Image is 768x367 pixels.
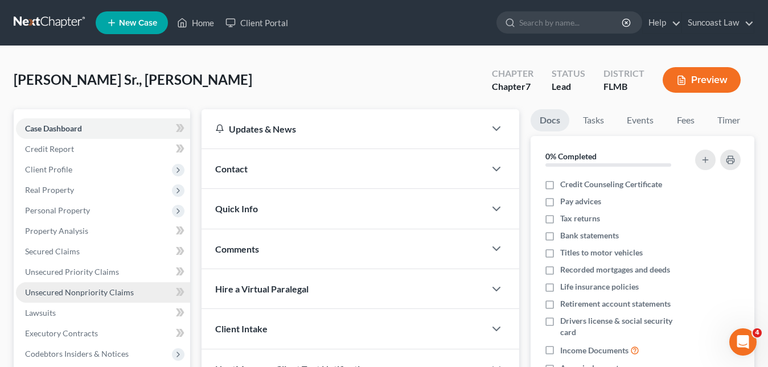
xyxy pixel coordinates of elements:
div: Chapter [492,67,533,80]
span: Unsecured Nonpriority Claims [25,287,134,297]
span: Real Property [25,185,74,195]
span: Lawsuits [25,308,56,317]
a: Home [171,13,220,33]
iframe: Intercom live chat [729,328,757,356]
span: Executory Contracts [25,328,98,338]
span: Drivers license & social security card [560,315,689,338]
input: Search by name... [519,12,623,33]
span: Bank statements [560,230,619,241]
div: FLMB [603,80,644,93]
a: Case Dashboard [16,118,190,139]
div: Chapter [492,80,533,93]
a: Events [618,109,663,131]
span: Secured Claims [25,246,80,256]
a: Credit Report [16,139,190,159]
span: Hire a Virtual Paralegal [215,283,309,294]
span: 4 [753,328,762,337]
span: Unsecured Priority Claims [25,267,119,277]
span: Retirement account statements [560,298,671,310]
span: Life insurance policies [560,281,639,292]
a: Client Portal [220,13,294,33]
span: Comments [215,244,259,254]
span: Case Dashboard [25,123,82,133]
a: Executory Contracts [16,323,190,344]
span: [PERSON_NAME] Sr., [PERSON_NAME] [14,71,252,88]
span: Client Profile [25,164,72,174]
span: Tax returns [560,213,600,224]
span: Property Analysis [25,226,88,236]
span: Credit Report [25,144,74,154]
a: Fees [667,109,704,131]
a: Docs [531,109,569,131]
a: Help [643,13,681,33]
a: Suncoast Law [682,13,754,33]
span: Titles to motor vehicles [560,247,643,258]
span: Contact [215,163,248,174]
button: Preview [663,67,741,93]
span: Quick Info [215,203,258,214]
span: Client Intake [215,323,268,334]
a: Secured Claims [16,241,190,262]
a: Unsecured Nonpriority Claims [16,282,190,303]
span: New Case [119,19,157,27]
a: Tasks [574,109,613,131]
a: Timer [708,109,749,131]
span: Recorded mortgages and deeds [560,264,670,275]
div: Lead [552,80,585,93]
div: Updates & News [215,123,471,135]
a: Lawsuits [16,303,190,323]
div: District [603,67,644,80]
span: Pay advices [560,196,601,207]
span: Income Documents [560,345,629,356]
div: Status [552,67,585,80]
span: 7 [525,81,531,92]
span: Personal Property [25,205,90,215]
a: Unsecured Priority Claims [16,262,190,282]
a: Property Analysis [16,221,190,241]
span: Credit Counseling Certificate [560,179,662,190]
span: Codebtors Insiders & Notices [25,349,129,358]
strong: 0% Completed [545,151,597,161]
